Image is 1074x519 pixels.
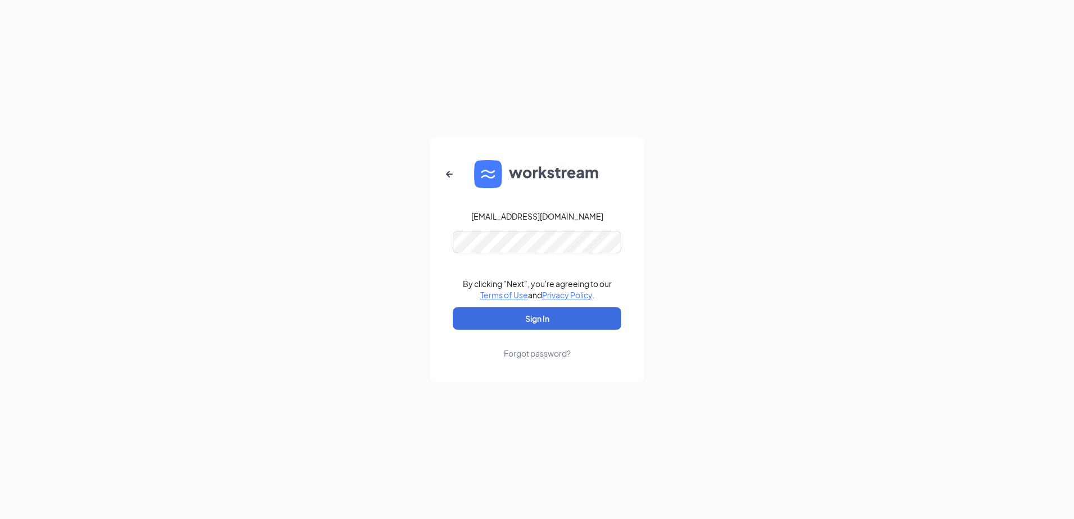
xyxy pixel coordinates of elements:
[443,167,456,181] svg: ArrowLeftNew
[542,290,592,300] a: Privacy Policy
[480,290,528,300] a: Terms of Use
[453,307,621,330] button: Sign In
[474,160,600,188] img: WS logo and Workstream text
[504,330,571,359] a: Forgot password?
[504,348,571,359] div: Forgot password?
[463,278,612,301] div: By clicking "Next", you're agreeing to our and .
[436,161,463,188] button: ArrowLeftNew
[471,211,603,222] div: [EMAIL_ADDRESS][DOMAIN_NAME]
